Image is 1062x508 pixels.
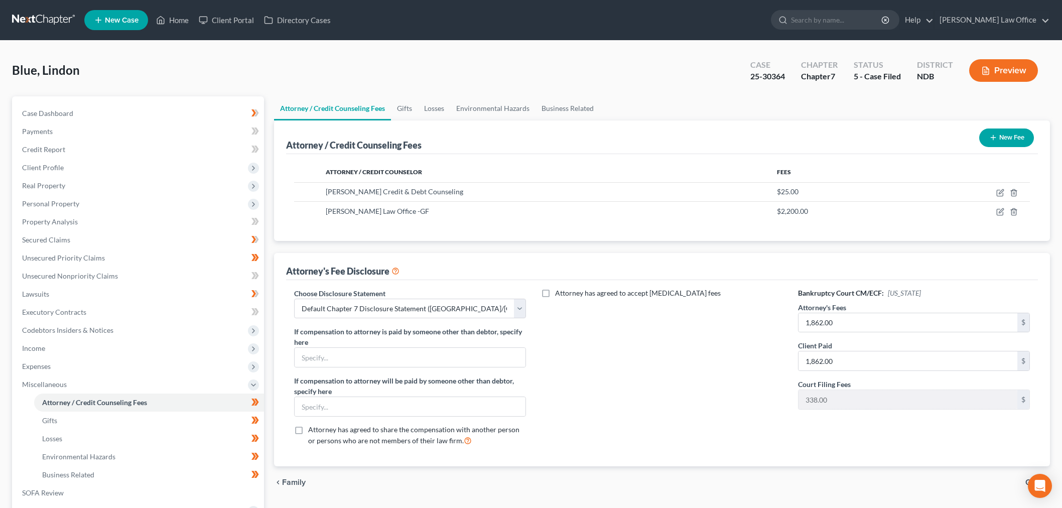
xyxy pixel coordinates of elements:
[791,11,883,29] input: Search by name...
[22,253,105,262] span: Unsecured Priority Claims
[22,109,73,117] span: Case Dashboard
[799,390,1017,409] input: 0.00
[295,397,525,416] input: Specify...
[22,380,67,389] span: Miscellaneous
[777,187,799,196] span: $25.00
[900,11,934,29] a: Help
[14,122,264,141] a: Payments
[326,168,422,176] span: Attorney / Credit Counselor
[274,96,391,120] a: Attorney / Credit Counseling Fees
[979,129,1034,147] button: New Fee
[854,71,901,82] div: 5 - Case Filed
[259,11,336,29] a: Directory Cases
[798,288,1030,298] h6: Bankruptcy Court CM/ECF:
[326,187,463,196] span: [PERSON_NAME] Credit & Debt Counseling
[1017,313,1029,332] div: $
[777,168,791,176] span: Fees
[917,71,953,82] div: NDB
[14,213,264,231] a: Property Analysis
[34,430,264,448] a: Losses
[801,71,838,82] div: Chapter
[391,96,418,120] a: Gifts
[42,434,62,443] span: Losses
[14,231,264,249] a: Secured Claims
[935,11,1049,29] a: [PERSON_NAME] Law Office
[14,484,264,502] a: SOFA Review
[42,416,57,425] span: Gifts
[22,163,64,172] span: Client Profile
[418,96,450,120] a: Losses
[294,288,385,299] label: Choose Disclosure Statement
[22,127,53,136] span: Payments
[22,235,70,244] span: Secured Claims
[282,478,306,486] span: Family
[42,452,115,461] span: Environmental Hazards
[22,145,65,154] span: Credit Report
[750,59,785,71] div: Case
[22,326,113,334] span: Codebtors Insiders & Notices
[22,199,79,208] span: Personal Property
[1028,474,1052,498] div: Open Intercom Messenger
[22,272,118,280] span: Unsecured Nonpriority Claims
[22,308,86,316] span: Executory Contracts
[308,425,519,445] span: Attorney has agreed to share the compensation with another person or persons who are not members ...
[22,362,51,370] span: Expenses
[14,267,264,285] a: Unsecured Nonpriority Claims
[22,488,64,497] span: SOFA Review
[969,59,1038,82] button: Preview
[798,302,846,313] label: Attorney's Fees
[798,379,851,390] label: Court Filing Fees
[194,11,259,29] a: Client Portal
[14,285,264,303] a: Lawsuits
[1025,478,1042,486] span: Gifts
[326,207,429,215] span: [PERSON_NAME] Law Office -GF
[22,217,78,226] span: Property Analysis
[22,344,45,352] span: Income
[286,265,400,277] div: Attorney's Fee Disclosure
[12,63,80,77] span: Blue, Lindon
[777,207,808,215] span: $2,200.00
[450,96,536,120] a: Environmental Hazards
[799,313,1017,332] input: 0.00
[274,478,306,486] button: chevron_left Family
[34,448,264,466] a: Environmental Hazards
[14,303,264,321] a: Executory Contracts
[854,59,901,71] div: Status
[536,96,600,120] a: Business Related
[1017,351,1029,370] div: $
[888,289,921,297] span: [US_STATE]
[831,71,835,81] span: 7
[14,104,264,122] a: Case Dashboard
[917,59,953,71] div: District
[22,290,49,298] span: Lawsuits
[1017,390,1029,409] div: $
[34,412,264,430] a: Gifts
[555,289,721,297] span: Attorney has agreed to accept [MEDICAL_DATA] fees
[274,478,282,486] i: chevron_left
[151,11,194,29] a: Home
[42,470,94,479] span: Business Related
[1025,478,1050,486] button: Gifts chevron_right
[286,139,422,151] div: Attorney / Credit Counseling Fees
[295,348,525,367] input: Specify...
[294,326,526,347] label: If compensation to attorney is paid by someone other than debtor, specify here
[750,71,785,82] div: 25-30364
[22,181,65,190] span: Real Property
[14,141,264,159] a: Credit Report
[798,340,832,351] label: Client Paid
[294,375,526,397] label: If compensation to attorney will be paid by someone other than debtor, specify here
[34,466,264,484] a: Business Related
[14,249,264,267] a: Unsecured Priority Claims
[799,351,1017,370] input: 0.00
[801,59,838,71] div: Chapter
[42,398,147,407] span: Attorney / Credit Counseling Fees
[105,17,139,24] span: New Case
[34,394,264,412] a: Attorney / Credit Counseling Fees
